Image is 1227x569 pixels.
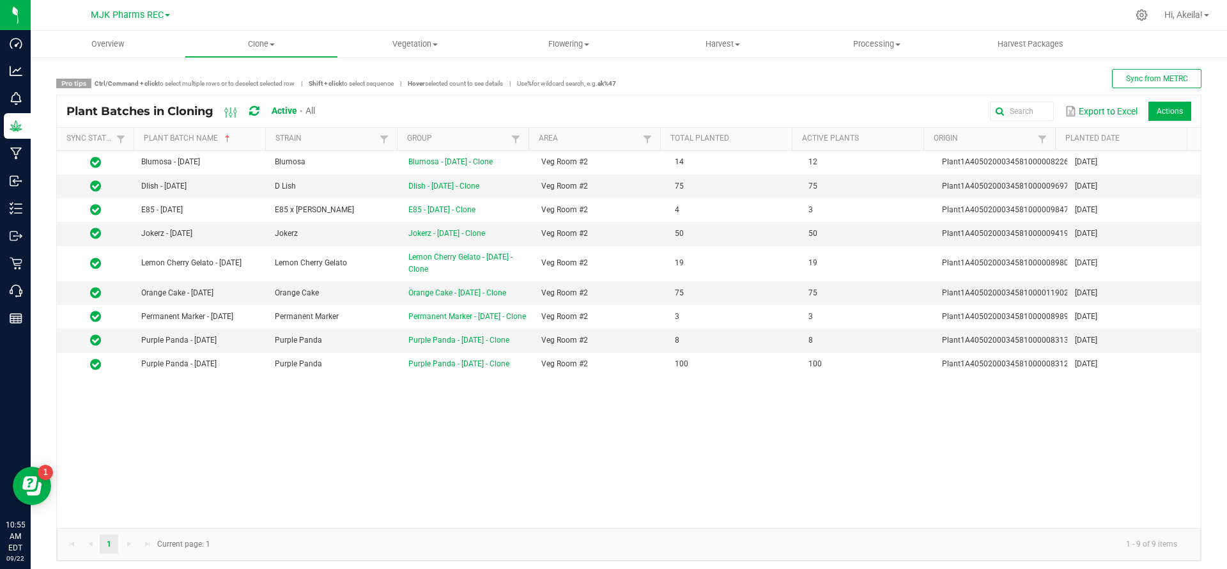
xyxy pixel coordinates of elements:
[95,80,295,87] span: to select multiple rows or to deselect selected row
[141,157,200,166] span: Blumosa - [DATE]
[1126,74,1188,83] span: Sync from METRC
[90,156,101,169] span: In Sync
[961,204,1069,216] span: 1A4050200034581000009847
[1075,288,1097,297] span: [DATE]
[408,80,503,87] span: selected count to see details
[802,134,918,144] a: Active PlantsSortable
[942,156,961,168] span: Plant
[90,286,101,299] span: In Sync
[541,359,588,368] span: Veg Room #2
[31,31,185,58] a: Overview
[934,134,1034,144] a: OriginSortable
[675,288,684,297] span: 75
[408,80,425,87] strong: Hover
[953,31,1107,58] a: Harvest Packages
[541,157,588,166] span: Veg Room #2
[141,312,233,321] span: Permanent Marker - [DATE]
[942,204,961,216] span: Plant
[675,182,684,191] span: 75
[275,134,376,144] a: StrainSortable
[10,175,22,187] inline-svg: Inbound
[675,157,684,166] span: 14
[10,37,22,50] inline-svg: Dashboard
[961,334,1069,347] span: 1A4050200034581000008313
[808,359,822,368] span: 100
[10,65,22,77] inline-svg: Analytics
[1061,100,1141,122] button: Export to Excel
[10,312,22,325] inline-svg: Reports
[185,38,338,50] span: Clone
[493,38,645,50] span: Flowering
[1065,134,1182,144] a: Planted DateSortable
[309,80,342,87] strong: Shift + click
[808,336,813,345] span: 8
[961,228,1069,240] span: 1A4050200034581000009419
[90,180,101,192] span: In Sync
[10,92,22,105] inline-svg: Monitoring
[295,79,309,88] span: |
[1075,258,1097,267] span: [DATE]
[1075,336,1097,345] span: [DATE]
[408,253,513,274] a: Lemon Cherry Gelato - [DATE] - Clone
[961,358,1069,370] span: 1A4050200034581000008312
[10,147,22,160] inline-svg: Manufacturing
[10,230,22,242] inline-svg: Outbound
[1164,10,1203,20] span: Hi, Akeila!
[942,257,961,269] span: Plant
[961,156,1069,168] span: 1A4050200034581000008226
[675,312,679,321] span: 3
[376,131,392,147] a: Filter
[408,288,506,297] a: Orange Cake - [DATE] - Clone
[90,203,101,216] span: In Sync
[275,205,354,214] span: E85 x [PERSON_NAME]
[675,359,688,368] span: 100
[942,180,961,192] span: Plant
[57,528,1201,561] kendo-pager: Current page: 1
[541,229,588,238] span: Veg Room #2
[961,287,1069,299] span: 1A4050200034581000011902
[222,134,233,144] span: Sortable
[1148,102,1191,121] li: Actions
[961,257,1069,269] span: 1A4050200034581000008980
[90,310,101,323] span: In Sync
[1075,182,1097,191] span: [DATE]
[10,284,22,297] inline-svg: Call Center
[675,258,684,267] span: 19
[675,336,679,345] span: 8
[408,229,485,238] a: Jokerz - [DATE] - Clone
[13,467,51,505] iframe: Resource center
[808,157,817,166] span: 12
[408,359,509,368] a: Purple Panda - [DATE] - Clone
[675,229,684,238] span: 50
[541,182,588,191] span: Veg Room #2
[508,131,523,147] a: Filter
[990,102,1054,121] input: Search
[275,359,322,368] span: Purple Panda
[961,311,1069,323] span: 1A4050200034581000008989
[275,157,305,166] span: Blumosa
[6,519,25,554] p: 10:55 AM EDT
[141,182,187,191] span: Dlish - [DATE]
[141,205,183,214] span: E85 - [DATE]
[275,229,298,238] span: Jokerz
[517,80,616,87] span: Use for wildcard search, e.g.
[90,257,101,270] span: In Sync
[275,336,322,345] span: Purple Panda
[1075,312,1097,321] span: [DATE]
[218,534,1187,555] kendo-pager-info: 1 - 9 of 9 items
[1112,69,1201,88] button: Sync from METRC
[272,105,297,116] span: Active
[66,134,112,144] a: Sync StatusSortable
[541,258,588,267] span: Veg Room #2
[808,258,817,267] span: 19
[38,465,53,480] iframe: Resource center unread badge
[56,79,91,88] span: Pro tips
[647,38,799,50] span: Harvest
[942,311,961,323] span: Plant
[275,288,319,297] span: Orange Cake
[1035,131,1050,147] a: Filter
[275,182,296,191] span: D Lish
[408,205,475,214] a: E85 - [DATE] - Clone
[942,358,961,370] span: Plant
